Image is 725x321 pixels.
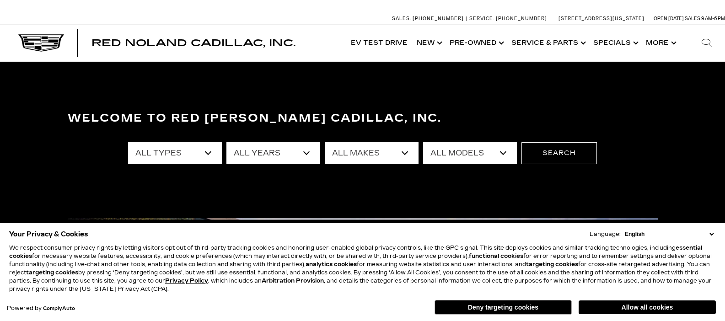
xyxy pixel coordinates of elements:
div: Powered by [7,305,75,311]
select: Filter by year [226,142,320,164]
span: Sales: [392,16,411,21]
select: Filter by type [128,142,222,164]
strong: Arbitration Provision [262,278,324,284]
button: More [641,25,679,61]
div: Language: [590,231,621,237]
span: Your Privacy & Cookies [9,228,88,241]
p: We respect consumer privacy rights by letting visitors opt out of third-party tracking cookies an... [9,244,716,293]
select: Language Select [623,230,716,238]
a: Sales: [PHONE_NUMBER] [392,16,466,21]
a: Red Noland Cadillac, Inc. [91,38,295,48]
strong: analytics cookies [306,261,357,267]
select: Filter by make [325,142,419,164]
button: Allow all cookies [579,300,716,314]
a: Service & Parts [507,25,589,61]
a: Privacy Policy [165,278,208,284]
a: EV Test Drive [346,25,412,61]
span: Red Noland Cadillac, Inc. [91,37,295,48]
span: 9 AM-6 PM [701,16,725,21]
a: New [412,25,445,61]
span: [PHONE_NUMBER] [496,16,547,21]
a: ComplyAuto [43,306,75,311]
span: Service: [469,16,494,21]
a: Specials [589,25,641,61]
img: Cadillac Dark Logo with Cadillac White Text [18,34,64,52]
button: Search [521,142,597,164]
h3: Welcome to Red [PERSON_NAME] Cadillac, Inc. [68,109,658,128]
strong: functional cookies [469,253,523,259]
strong: targeting cookies [26,269,78,276]
strong: targeting cookies [526,261,578,267]
a: Service: [PHONE_NUMBER] [466,16,549,21]
select: Filter by model [423,142,517,164]
span: Open [DATE] [654,16,684,21]
span: Sales: [685,16,701,21]
span: [PHONE_NUMBER] [413,16,464,21]
a: [STREET_ADDRESS][US_STATE] [559,16,644,21]
button: Deny targeting cookies [435,300,572,315]
a: Pre-Owned [445,25,507,61]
